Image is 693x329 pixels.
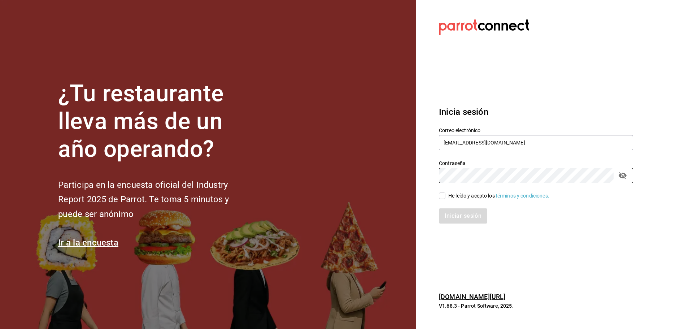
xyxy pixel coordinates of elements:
[439,302,633,309] p: V1.68.3 - Parrot Software, 2025.
[439,293,505,300] a: [DOMAIN_NAME][URL]
[439,161,633,166] label: Contraseña
[439,128,633,133] label: Correo electrónico
[58,238,118,248] a: Ir a la encuesta
[495,193,549,199] a: Términos y condiciones.
[58,178,253,222] h2: Participa en la encuesta oficial del Industry Report 2025 de Parrot. Te toma 5 minutos y puede se...
[439,135,633,150] input: Ingresa tu correo electrónico
[439,105,633,118] h3: Inicia sesión
[448,192,549,200] div: He leído y acepto los
[616,169,629,182] button: passwordField
[58,80,253,163] h1: ¿Tu restaurante lleva más de un año operando?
